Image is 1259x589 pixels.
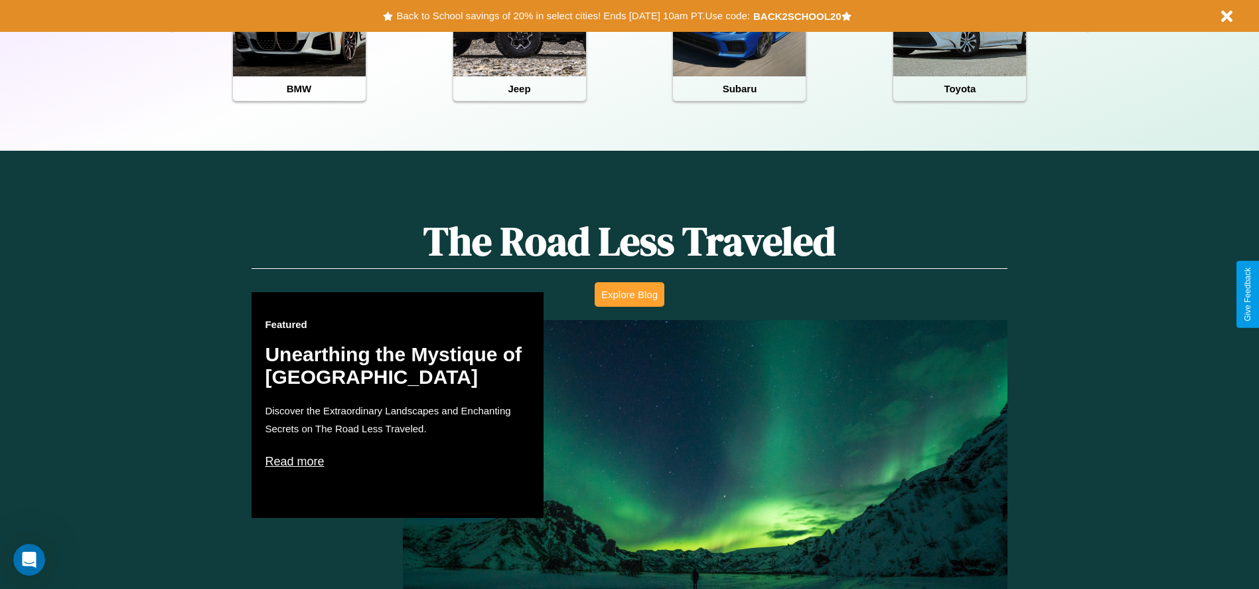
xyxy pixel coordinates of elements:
h4: Jeep [453,76,586,101]
h3: Featured [265,319,530,330]
h4: Toyota [893,76,1026,101]
iframe: Intercom live chat [13,544,45,576]
p: Discover the Extraordinary Landscapes and Enchanting Secrets on The Road Less Traveled. [265,402,530,438]
h2: Unearthing the Mystique of [GEOGRAPHIC_DATA] [265,343,530,388]
div: Give Feedback [1243,268,1252,321]
button: Explore Blog [595,282,664,307]
b: BACK2SCHOOL20 [753,11,842,22]
h4: Subaru [673,76,806,101]
h1: The Road Less Traveled [252,214,1007,269]
h4: BMW [233,76,366,101]
p: Read more [265,451,530,472]
button: Back to School savings of 20% in select cities! Ends [DATE] 10am PT.Use code: [393,7,753,25]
